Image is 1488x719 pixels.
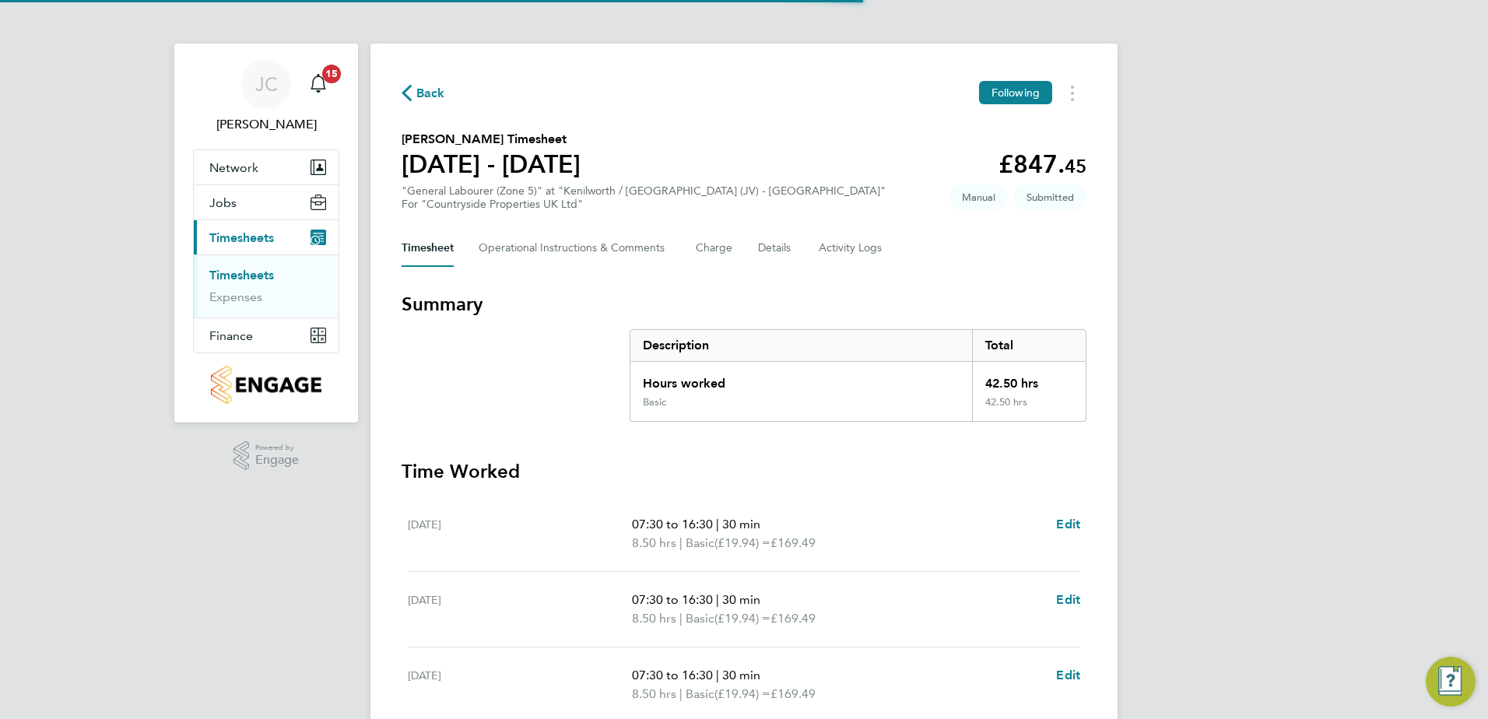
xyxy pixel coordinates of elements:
[679,535,683,550] span: |
[722,517,760,531] span: 30 min
[402,230,454,267] button: Timesheet
[686,685,714,703] span: Basic
[1056,666,1080,685] a: Edit
[716,592,719,607] span: |
[1056,592,1080,607] span: Edit
[408,591,632,628] div: [DATE]
[209,230,274,245] span: Timesheets
[714,686,770,701] span: (£19.94) =
[1426,657,1476,707] button: Engage Resource Center
[408,666,632,703] div: [DATE]
[722,668,760,682] span: 30 min
[819,230,884,267] button: Activity Logs
[1065,155,1086,177] span: 45
[209,289,262,304] a: Expenses
[686,609,714,628] span: Basic
[630,329,1086,422] div: Summary
[255,454,299,467] span: Engage
[679,611,683,626] span: |
[322,65,341,83] span: 15
[632,535,676,550] span: 8.50 hrs
[194,185,339,219] button: Jobs
[632,592,713,607] span: 07:30 to 16:30
[686,534,714,552] span: Basic
[193,59,339,134] a: JC[PERSON_NAME]
[1056,517,1080,531] span: Edit
[632,517,713,531] span: 07:30 to 16:30
[770,535,816,550] span: £169.49
[479,230,671,267] button: Operational Instructions & Comments
[255,441,299,454] span: Powered by
[630,330,972,361] div: Description
[979,81,1052,104] button: Following
[972,362,1086,396] div: 42.50 hrs
[402,149,581,180] h1: [DATE] - [DATE]
[632,686,676,701] span: 8.50 hrs
[194,254,339,317] div: Timesheets
[416,84,445,103] span: Back
[209,328,253,343] span: Finance
[194,318,339,352] button: Finance
[233,441,300,471] a: Powered byEngage
[758,230,794,267] button: Details
[949,184,1008,210] span: This timesheet was manually created.
[716,668,719,682] span: |
[211,366,321,404] img: countryside-properties-logo-retina.png
[303,59,334,109] a: 15
[972,396,1086,421] div: 42.50 hrs
[1058,81,1086,105] button: Timesheets Menu
[209,160,258,175] span: Network
[193,115,339,134] span: Jayne Cadman
[972,330,1086,361] div: Total
[1056,668,1080,682] span: Edit
[402,184,886,211] div: "General Labourer (Zone 5)" at "Kenilworth / [GEOGRAPHIC_DATA] (JV) - [GEOGRAPHIC_DATA]"
[643,396,666,409] div: Basic
[632,668,713,682] span: 07:30 to 16:30
[209,195,237,210] span: Jobs
[770,611,816,626] span: £169.49
[630,362,972,396] div: Hours worked
[402,83,445,103] button: Back
[408,515,632,552] div: [DATE]
[1056,591,1080,609] a: Edit
[1014,184,1086,210] span: This timesheet is Submitted.
[716,517,719,531] span: |
[998,149,1086,179] app-decimal: £847.
[1056,515,1080,534] a: Edit
[632,611,676,626] span: 8.50 hrs
[714,611,770,626] span: (£19.94) =
[402,198,886,211] div: For "Countryside Properties UK Ltd"
[714,535,770,550] span: (£19.94) =
[174,44,358,423] nav: Main navigation
[991,86,1040,100] span: Following
[722,592,760,607] span: 30 min
[770,686,816,701] span: £169.49
[194,220,339,254] button: Timesheets
[194,150,339,184] button: Network
[193,366,339,404] a: Go to home page
[402,292,1086,317] h3: Summary
[402,459,1086,484] h3: Time Worked
[696,230,733,267] button: Charge
[255,74,278,94] span: JC
[679,686,683,701] span: |
[209,268,274,282] a: Timesheets
[402,130,581,149] h2: [PERSON_NAME] Timesheet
